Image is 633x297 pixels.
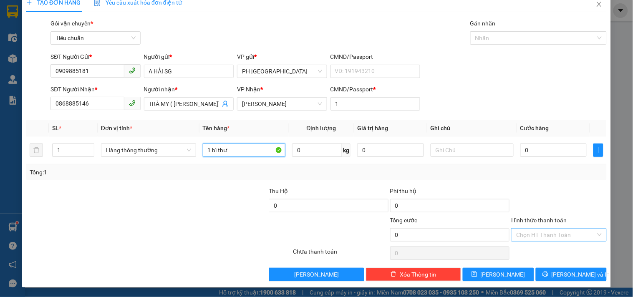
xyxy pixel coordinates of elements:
[30,168,245,177] div: Tổng: 1
[50,85,140,94] div: SĐT Người Nhận
[52,125,59,131] span: SL
[129,100,136,106] span: phone
[242,98,322,110] span: Tuy Hòa
[330,85,420,94] div: CMND/Passport
[269,188,288,194] span: Thu Hộ
[294,270,339,279] span: [PERSON_NAME]
[269,268,364,281] button: [PERSON_NAME]
[472,271,477,278] span: save
[129,67,136,74] span: phone
[431,143,514,157] input: Ghi Chú
[463,268,534,281] button: save[PERSON_NAME]
[237,52,327,61] div: VP gửi
[50,52,140,61] div: SĐT Người Gửi
[203,125,230,131] span: Tên hàng
[594,147,603,154] span: plus
[222,101,229,107] span: user-add
[390,186,510,199] div: Phí thu hộ
[144,52,234,61] div: Người gửi
[552,270,610,279] span: [PERSON_NAME] và In
[520,125,549,131] span: Cước hàng
[390,217,418,224] span: Tổng cước
[242,65,322,78] span: PH Sài Gòn
[101,125,132,131] span: Đơn vị tính
[50,20,93,27] span: Gói vận chuyển
[542,271,548,278] span: printer
[391,271,396,278] span: delete
[203,143,286,157] input: VD: Bàn, Ghế
[470,20,496,27] label: Gán nhãn
[307,125,336,131] span: Định lượng
[330,52,420,61] div: CMND/Passport
[106,144,191,156] span: Hàng thông thường
[511,217,567,224] label: Hình thức thanh toán
[593,143,603,157] button: plus
[55,32,135,44] span: Tiêu chuẩn
[144,85,234,94] div: Người nhận
[366,268,461,281] button: deleteXóa Thông tin
[481,270,525,279] span: [PERSON_NAME]
[596,1,603,8] span: close
[400,270,436,279] span: Xóa Thông tin
[427,120,517,136] th: Ghi chú
[342,143,351,157] span: kg
[357,143,424,157] input: 0
[536,268,607,281] button: printer[PERSON_NAME] và In
[357,125,388,131] span: Giá trị hàng
[237,86,260,93] span: VP Nhận
[292,247,389,262] div: Chưa thanh toán
[30,143,43,157] button: delete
